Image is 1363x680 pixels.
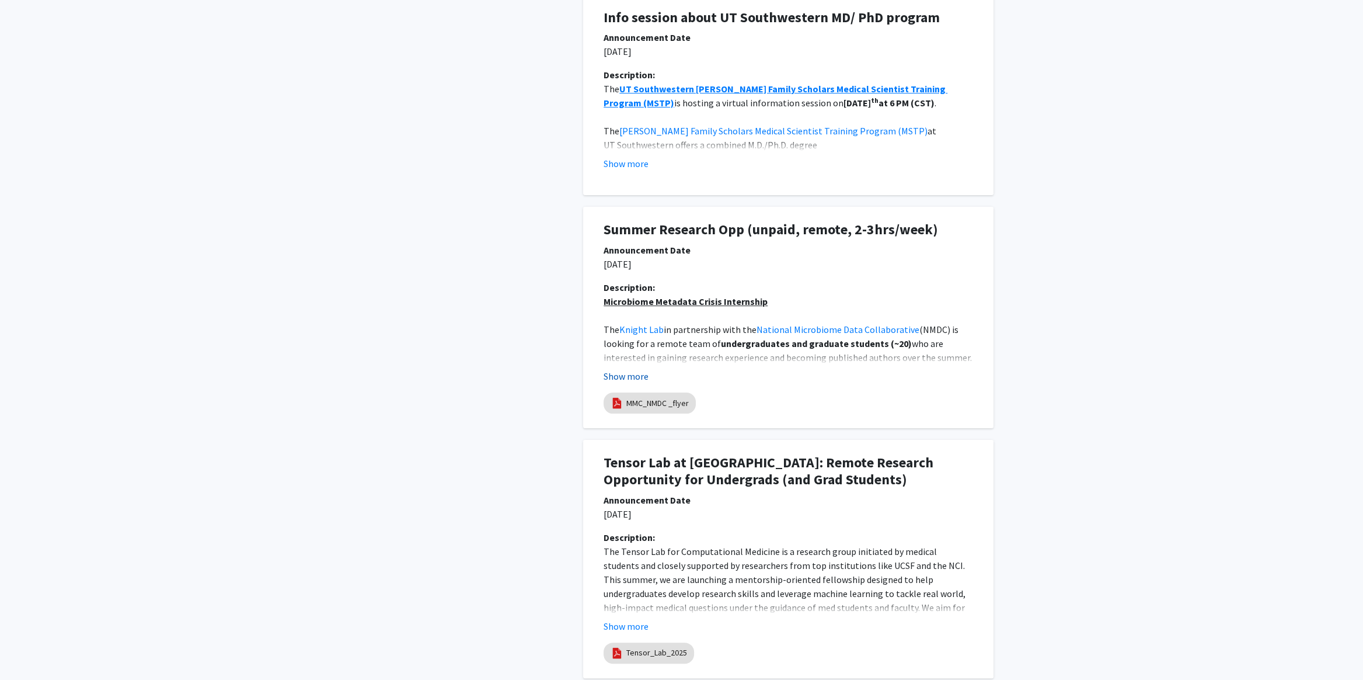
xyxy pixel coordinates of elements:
img: pdf_icon.png [611,397,623,410]
div: Description: [604,530,973,544]
u: Microbiome Metadata Crisis Internship [604,296,768,307]
strong: [DATE] [843,97,871,109]
span: The [604,324,619,335]
p: The Tensor Lab for Computational Medicine is a research group initiated by medical students and c... [604,544,973,643]
strong: at 6 PM (CST) [879,97,935,109]
div: Announcement Date [604,30,973,44]
img: pdf_icon.png [611,647,623,660]
button: Show more [604,157,649,171]
span: in partnership with the [664,324,757,335]
h1: Tensor Lab at [GEOGRAPHIC_DATA]: Remote Research Opportunity for Undergrads (and Grad Students) [604,455,973,488]
iframe: Chat [9,627,50,671]
span: at UT Southwestern offers a combined M.D./Ph.D. degree from [604,125,938,165]
div: Announcement Date [604,243,973,257]
p: [DATE] [604,507,973,521]
span: The [604,125,619,137]
strong: undergraduates and graduate students (~20) [721,338,912,349]
div: Description: [604,68,973,82]
p: [GEOGRAPHIC_DATA][US_STATE] [604,322,973,421]
strong: th [871,96,879,105]
button: Show more [604,369,649,383]
span: who are interested in gaining research experience and becoming published authors over the summer.... [604,338,974,377]
a: MMC_NMDC _flyer [626,397,689,410]
button: Show more [604,619,649,633]
a: Tensor_Lab_2025 [626,647,687,659]
div: Announcement Date [604,493,973,507]
a: National Microbiome Data Collaborative [757,324,919,335]
span: . [935,97,936,109]
a: Knight Lab [619,324,664,335]
h1: Info session about UT Southwestern MD/ PhD program [604,9,973,26]
span: is hosting a virtual information session on [674,97,843,109]
div: Description: [604,280,973,294]
a: UT Southwestern [PERSON_NAME] Family Scholars Medical Scientist Training Program (MSTP) [604,83,947,109]
h1: Summer Research Opp (unpaid, remote, 2-3hrs/week) [604,221,973,238]
a: [PERSON_NAME] Family Scholars Medical Scientist Training Program (MSTP) [619,125,928,137]
span: The [604,83,619,95]
p: [DATE] [604,257,973,271]
p: [DATE] [604,44,973,58]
